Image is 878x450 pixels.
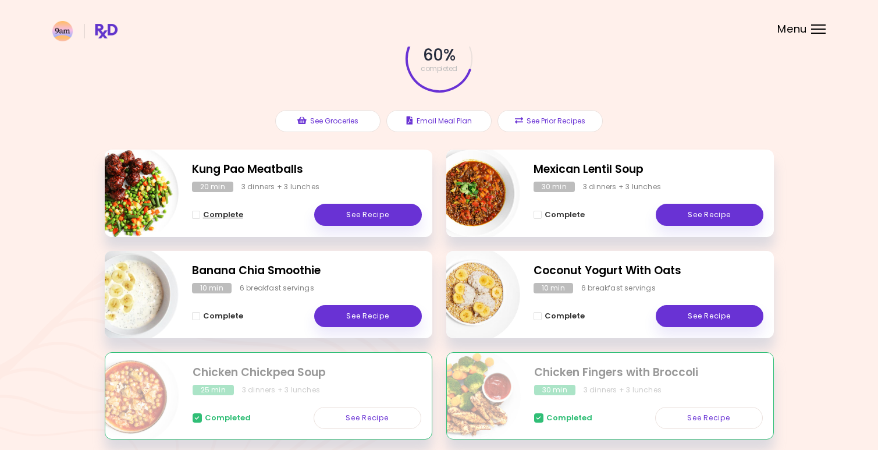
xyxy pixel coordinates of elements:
img: Info - Chicken Fingers with Broccoli [424,348,521,445]
h2: Banana Chia Smoothie [192,263,422,279]
div: 3 dinners + 3 lunches [241,182,319,192]
div: 3 dinners + 3 lunches [583,182,661,192]
h2: Chicken Chickpea Soup [193,364,421,381]
button: Complete - Banana Chia Smoothie [192,309,243,323]
button: Complete - Coconut Yogurt With Oats [534,309,585,323]
a: See Recipe - Mexican Lentil Soup [656,204,763,226]
h2: Kung Pao Meatballs [192,161,422,178]
button: Complete - Kung Pao Meatballs [192,208,243,222]
div: 25 min [193,385,234,395]
h2: Coconut Yogurt With Oats [534,263,763,279]
div: 6 breakfast servings [581,283,656,293]
span: completed [421,65,457,72]
a: See Recipe - Chicken Chickpea Soup [314,407,421,429]
div: 20 min [192,182,233,192]
img: Info - Coconut Yogurt With Oats [424,246,520,343]
div: 30 min [534,385,575,395]
a: See Recipe - Banana Chia Smoothie [314,305,422,327]
div: 3 dinners + 3 lunches [584,385,662,395]
div: 10 min [534,283,573,293]
img: RxDiet [52,21,118,41]
span: Menu [777,24,807,34]
a: See Recipe - Chicken Fingers with Broccoli [655,407,763,429]
span: Complete [203,210,243,219]
img: Info - Mexican Lentil Soup [424,145,520,242]
span: Completed [546,413,592,423]
div: 3 dinners + 3 lunches [242,385,320,395]
div: 6 breakfast servings [240,283,314,293]
img: Info - Chicken Chickpea Soup [83,348,179,445]
button: Email Meal Plan [386,110,492,132]
button: See Prior Recipes [497,110,603,132]
button: See Groceries [275,110,381,132]
div: 30 min [534,182,575,192]
span: Complete [545,311,585,321]
span: Complete [545,210,585,219]
h2: Chicken Fingers with Broccoli [534,364,763,381]
span: Complete [203,311,243,321]
h2: Mexican Lentil Soup [534,161,763,178]
button: Complete - Mexican Lentil Soup [534,208,585,222]
a: See Recipe - Coconut Yogurt With Oats [656,305,763,327]
img: Info - Kung Pao Meatballs [82,145,179,242]
img: Info - Banana Chia Smoothie [82,246,179,343]
div: 10 min [192,283,232,293]
span: 60 % [423,45,454,65]
span: Completed [205,413,251,423]
a: See Recipe - Kung Pao Meatballs [314,204,422,226]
